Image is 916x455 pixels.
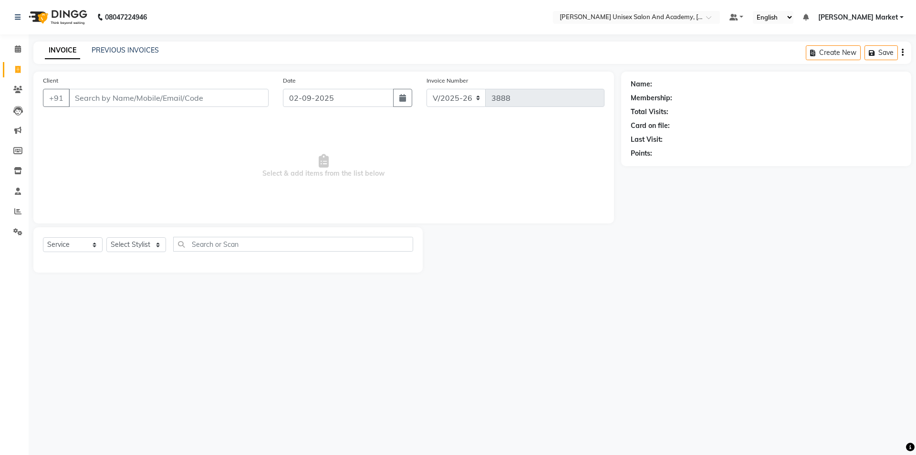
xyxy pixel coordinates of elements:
div: Last Visit: [631,135,663,145]
button: +91 [43,89,70,107]
span: Select & add items from the list below [43,118,604,214]
div: Total Visits: [631,107,668,117]
button: Create New [806,45,861,60]
div: Points: [631,148,652,159]
div: Card on file: [631,121,670,131]
a: PREVIOUS INVOICES [92,46,159,54]
input: Search by Name/Mobile/Email/Code [69,89,269,107]
div: Name: [631,79,652,89]
a: INVOICE [45,42,80,59]
label: Date [283,76,296,85]
button: Save [864,45,898,60]
input: Search or Scan [173,237,413,252]
b: 08047224946 [105,4,147,31]
div: Membership: [631,93,672,103]
label: Invoice Number [427,76,468,85]
span: [PERSON_NAME] Market [818,12,898,22]
label: Client [43,76,58,85]
img: logo [24,4,90,31]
